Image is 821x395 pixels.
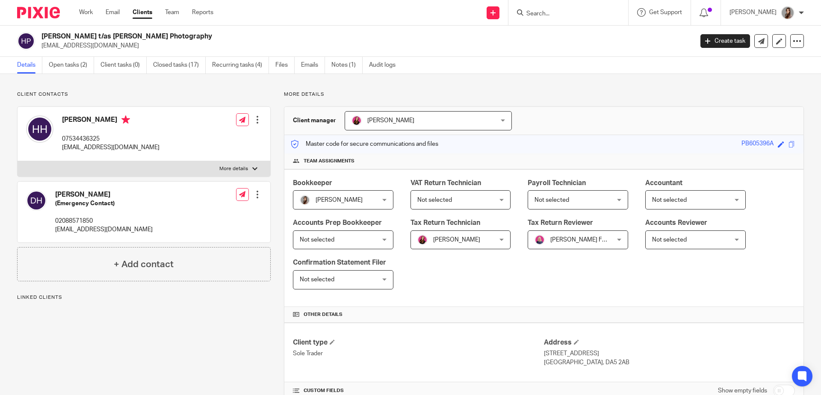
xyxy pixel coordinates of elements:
a: Team [165,8,179,17]
p: [EMAIL_ADDRESS][DOMAIN_NAME] [55,225,153,234]
div: PB605396A [741,139,774,149]
p: Linked clients [17,294,271,301]
p: [STREET_ADDRESS] [544,349,795,358]
span: Accountant [645,180,682,186]
a: Reports [192,8,213,17]
span: [PERSON_NAME] FCCA [550,237,614,243]
a: Email [106,8,120,17]
h2: [PERSON_NAME] t/as [PERSON_NAME] Photography [41,32,558,41]
a: Audit logs [369,57,402,74]
span: Bookkeeper [293,180,332,186]
img: svg%3E [17,32,35,50]
p: Sole Trader [293,349,544,358]
a: Client tasks (0) [100,57,147,74]
a: Notes (1) [331,57,363,74]
span: Not selected [535,197,569,203]
a: Clients [133,8,152,17]
span: Not selected [417,197,452,203]
img: Cheryl%20Sharp%20FCCA.png [535,235,545,245]
h3: Client manager [293,116,336,125]
span: Tax Return Technician [410,219,480,226]
p: Master code for secure communications and files [291,140,438,148]
span: Not selected [652,237,687,243]
img: svg%3E [26,190,47,211]
span: VAT Return Technician [410,180,481,186]
span: Not selected [652,197,687,203]
a: Details [17,57,42,74]
input: Search [526,10,602,18]
p: 07534436325 [62,135,159,143]
a: Open tasks (2) [49,57,94,74]
img: 22.png [300,195,310,205]
img: Pixie [17,7,60,18]
a: Emails [301,57,325,74]
img: 22.png [781,6,794,20]
p: [PERSON_NAME] [729,8,777,17]
h4: [PERSON_NAME] [55,190,153,199]
a: Files [275,57,295,74]
label: Show empty fields [718,386,767,395]
p: [EMAIL_ADDRESS][DOMAIN_NAME] [62,143,159,152]
span: [PERSON_NAME] [433,237,480,243]
img: 21.png [351,115,362,126]
p: More details [219,165,248,172]
span: Confirmation Statement Filer [293,259,386,266]
span: Accounts Reviewer [645,219,707,226]
p: [GEOGRAPHIC_DATA], DA5 2AB [544,358,795,367]
span: Team assignments [304,158,354,165]
span: [PERSON_NAME] [367,118,414,124]
p: Client contacts [17,91,271,98]
p: 02088571850 [55,217,153,225]
h4: + Add contact [114,258,174,271]
i: Primary [121,115,130,124]
h4: Client type [293,338,544,347]
span: Tax Return Reviewer [528,219,593,226]
span: Accounts Prep Bookkeeper [293,219,382,226]
p: [EMAIL_ADDRESS][DOMAIN_NAME] [41,41,688,50]
span: [PERSON_NAME] [316,197,363,203]
span: Not selected [300,277,334,283]
a: Closed tasks (17) [153,57,206,74]
span: Not selected [300,237,334,243]
h5: (Emergency Contact) [55,199,153,208]
img: 21.png [417,235,428,245]
span: Payroll Technician [528,180,586,186]
a: Create task [700,34,750,48]
h4: Address [544,338,795,347]
h4: CUSTOM FIELDS [293,387,544,394]
span: Other details [304,311,343,318]
a: Work [79,8,93,17]
img: svg%3E [26,115,53,143]
span: Get Support [649,9,682,15]
p: More details [284,91,804,98]
a: Recurring tasks (4) [212,57,269,74]
h4: [PERSON_NAME] [62,115,159,126]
